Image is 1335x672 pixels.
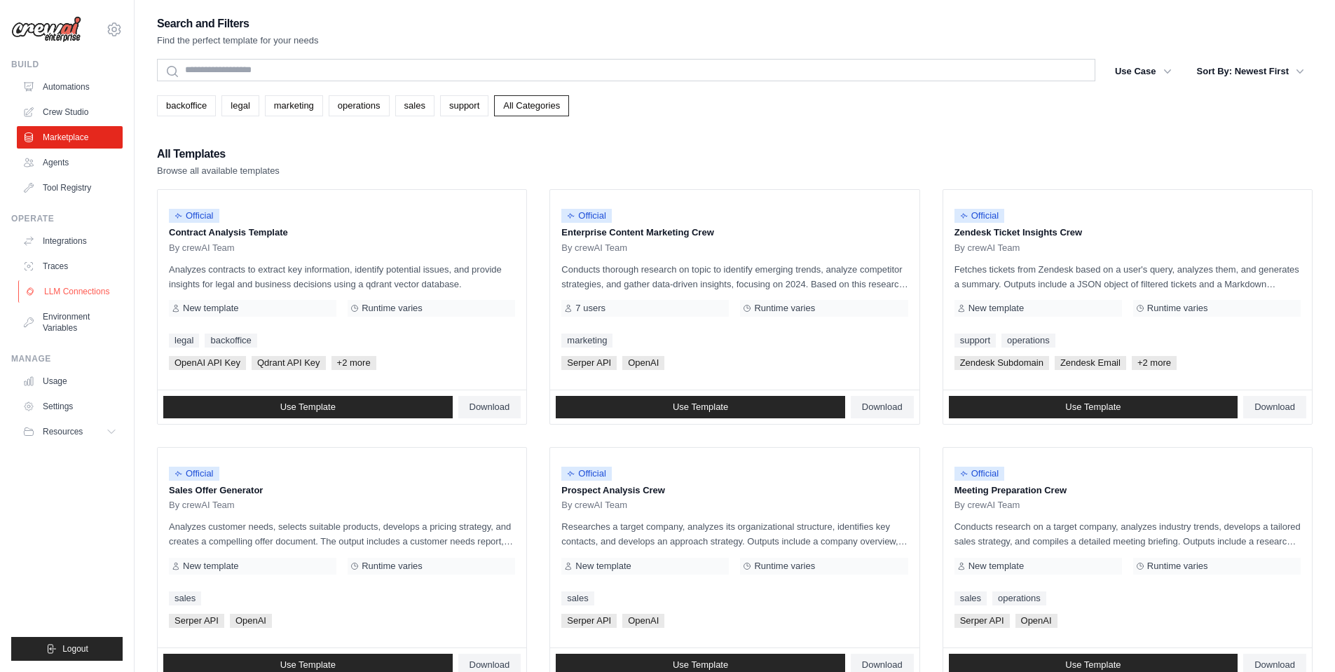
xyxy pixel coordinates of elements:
p: Browse all available templates [157,164,280,178]
span: Download [470,402,510,413]
a: support [954,334,996,348]
a: sales [561,591,594,605]
a: Automations [17,76,123,98]
span: By crewAI Team [169,500,235,511]
div: Manage [11,353,123,364]
span: Runtime varies [362,561,423,572]
a: Use Template [949,396,1238,418]
a: legal [221,95,259,116]
a: Settings [17,395,123,418]
span: Use Template [280,659,336,671]
p: Sales Offer Generator [169,484,515,498]
a: Crew Studio [17,101,123,123]
a: backoffice [157,95,216,116]
span: OpenAI API Key [169,356,246,370]
a: operations [992,591,1046,605]
a: operations [1001,334,1055,348]
a: marketing [561,334,612,348]
span: Runtime varies [1147,303,1208,314]
p: Analyzes contracts to extract key information, identify potential issues, and provide insights fo... [169,262,515,292]
a: sales [954,591,987,605]
a: operations [329,95,390,116]
a: Download [458,396,521,418]
span: Runtime varies [754,303,815,314]
a: Environment Variables [17,306,123,339]
p: Zendesk Ticket Insights Crew [954,226,1301,240]
span: OpenAI [622,356,664,370]
span: Serper API [954,614,1010,628]
span: Serper API [169,614,224,628]
span: Download [862,402,903,413]
a: LLM Connections [18,280,124,303]
p: Researches a target company, analyzes its organizational structure, identifies key contacts, and ... [561,519,908,549]
a: support [440,95,488,116]
a: All Categories [494,95,569,116]
span: Official [169,467,219,481]
span: New template [968,303,1024,314]
span: Logout [62,643,88,654]
p: Contract Analysis Template [169,226,515,240]
p: Enterprise Content Marketing Crew [561,226,908,240]
span: Runtime varies [362,303,423,314]
span: Download [470,659,510,671]
span: Use Template [1065,659,1121,671]
a: marketing [265,95,323,116]
a: Download [851,396,914,418]
p: Find the perfect template for your needs [157,34,319,48]
span: By crewAI Team [561,500,627,511]
div: Build [11,59,123,70]
span: Runtime varies [1147,561,1208,572]
p: Prospect Analysis Crew [561,484,908,498]
span: By crewAI Team [561,242,627,254]
a: backoffice [205,334,256,348]
button: Logout [11,637,123,661]
span: Use Template [280,402,336,413]
button: Sort By: Newest First [1189,59,1313,84]
h2: All Templates [157,144,280,164]
a: Use Template [163,396,453,418]
span: New template [968,561,1024,572]
a: Usage [17,370,123,392]
span: New template [183,303,238,314]
a: Download [1243,396,1306,418]
span: 7 users [575,303,605,314]
span: Use Template [673,402,728,413]
a: Agents [17,151,123,174]
span: OpenAI [230,614,272,628]
span: Official [169,209,219,223]
a: Marketplace [17,126,123,149]
a: Integrations [17,230,123,252]
a: Tool Registry [17,177,123,199]
a: Use Template [556,396,845,418]
a: sales [395,95,434,116]
span: Runtime varies [754,561,815,572]
span: Official [561,467,612,481]
span: +2 more [1132,356,1177,370]
span: OpenAI [1015,614,1057,628]
span: Serper API [561,614,617,628]
a: legal [169,334,199,348]
span: +2 more [331,356,376,370]
span: Serper API [561,356,617,370]
span: Official [954,467,1005,481]
span: By crewAI Team [954,242,1020,254]
p: Fetches tickets from Zendesk based on a user's query, analyzes them, and generates a summary. Out... [954,262,1301,292]
span: OpenAI [622,614,664,628]
span: By crewAI Team [954,500,1020,511]
span: Resources [43,426,83,437]
span: Zendesk Email [1055,356,1126,370]
span: Official [561,209,612,223]
span: New template [575,561,631,572]
span: Qdrant API Key [252,356,326,370]
span: Download [1254,402,1295,413]
p: Conducts thorough research on topic to identify emerging trends, analyze competitor strategies, a... [561,262,908,292]
span: Official [954,209,1005,223]
p: Meeting Preparation Crew [954,484,1301,498]
span: Download [862,659,903,671]
a: sales [169,591,201,605]
h2: Search and Filters [157,14,319,34]
span: Use Template [673,659,728,671]
p: Analyzes customer needs, selects suitable products, develops a pricing strategy, and creates a co... [169,519,515,549]
span: Zendesk Subdomain [954,356,1049,370]
a: Traces [17,255,123,277]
